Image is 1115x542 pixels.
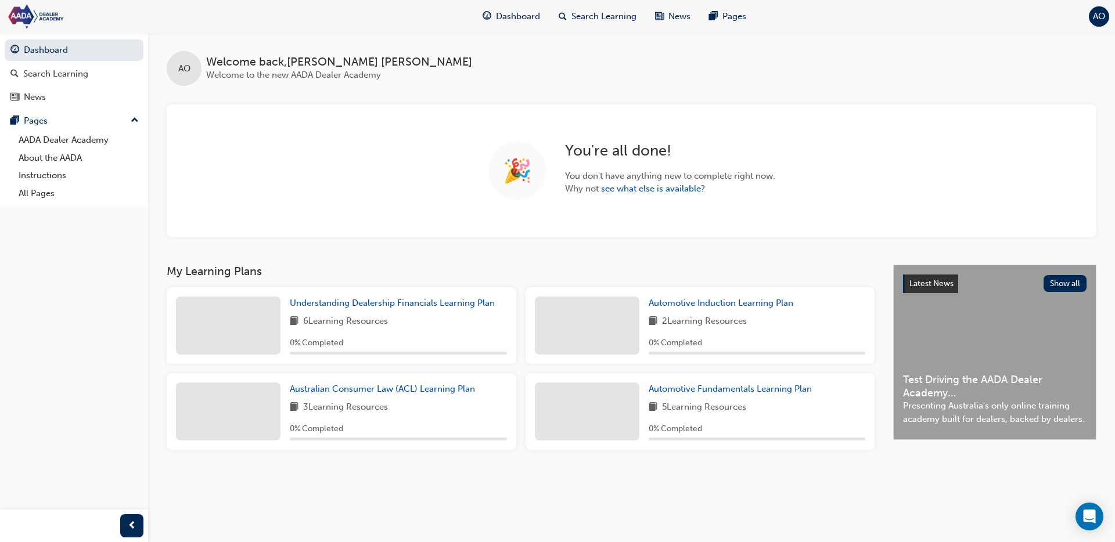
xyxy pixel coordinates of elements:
a: About the AADA [14,149,143,167]
div: Open Intercom Messenger [1076,503,1103,530]
span: Automotive Induction Learning Plan [649,298,793,308]
a: Automotive Fundamentals Learning Plan [649,382,817,396]
span: Presenting Australia's only online training academy built for dealers, backed by dealers. [903,399,1087,425]
span: up-icon [131,113,139,128]
a: All Pages [14,185,143,203]
a: AADA Dealer Academy [14,131,143,149]
div: News [24,91,46,104]
span: 0 % Completed [290,422,343,436]
span: Australian Consumer Law (ACL) Learning Plan [290,384,475,394]
button: Pages [5,110,143,132]
span: book-icon [649,400,657,415]
a: Latest NewsShow all [903,274,1087,293]
span: pages-icon [709,9,718,24]
span: news-icon [655,9,664,24]
span: 6 Learning Resources [303,315,388,329]
a: Latest NewsShow allTest Driving the AADA Dealer Academy...Presenting Australia's only online trai... [893,265,1096,440]
span: AO [178,62,190,75]
h3: My Learning Plans [167,265,875,278]
a: Instructions [14,167,143,185]
span: You don't have anything new to complete right now. [565,169,775,183]
h2: You're all done! [565,142,775,160]
span: 🎉 [503,164,532,178]
span: Automotive Fundamentals Learning Plan [649,384,812,394]
span: News [668,10,690,23]
span: 5 Learning Resources [662,400,746,415]
span: Why not [565,182,775,196]
a: Automotive Induction Learning Plan [649,297,798,310]
button: DashboardSearch LearningNews [5,37,143,110]
span: Dashboard [496,10,540,23]
span: Pages [722,10,746,23]
span: book-icon [649,315,657,329]
div: Pages [24,114,48,128]
span: prev-icon [128,519,136,533]
span: 0 % Completed [290,337,343,350]
span: pages-icon [10,116,19,127]
span: Search Learning [571,10,636,23]
span: search-icon [559,9,567,24]
span: AO [1093,10,1105,23]
span: 0 % Completed [649,337,702,350]
span: guage-icon [10,45,19,56]
button: Show all [1044,275,1087,292]
span: 2 Learning Resources [662,315,747,329]
a: search-iconSearch Learning [549,5,646,28]
span: news-icon [10,92,19,103]
span: Welcome back , [PERSON_NAME] [PERSON_NAME] [206,56,472,69]
a: Understanding Dealership Financials Learning Plan [290,297,499,310]
span: 3 Learning Resources [303,400,388,415]
a: News [5,86,143,108]
span: Understanding Dealership Financials Learning Plan [290,298,495,308]
a: guage-iconDashboard [473,5,549,28]
a: Dashboard [5,39,143,61]
span: book-icon [290,315,298,329]
span: Latest News [909,279,954,288]
a: see what else is available? [601,183,705,194]
span: Test Driving the AADA Dealer Academy... [903,373,1087,399]
a: Search Learning [5,63,143,85]
span: Welcome to the new AADA Dealer Academy [206,70,381,80]
span: 0 % Completed [649,422,702,436]
a: pages-iconPages [700,5,756,28]
button: AO [1089,6,1109,27]
div: Search Learning [23,67,88,81]
span: search-icon [10,69,19,80]
a: news-iconNews [646,5,700,28]
a: Australian Consumer Law (ACL) Learning Plan [290,382,480,396]
img: Trak [6,3,139,30]
span: book-icon [290,400,298,415]
span: guage-icon [483,9,491,24]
